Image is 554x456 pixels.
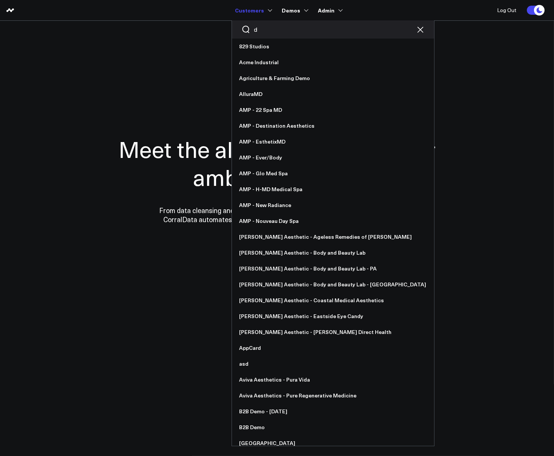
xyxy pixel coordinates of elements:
[232,197,434,213] a: AMP - New Radiance
[232,356,434,372] a: asd
[232,181,434,197] a: AMP - H-MD Medical Spa
[232,213,434,229] a: AMP - Nouveau Day Spa
[232,165,434,181] a: AMP - Glo Med Spa
[416,25,425,34] button: Clear search
[232,134,434,150] a: AMP - EsthetixMD
[232,150,434,165] a: AMP - Ever/Body
[232,39,434,54] a: 829 Studios
[232,435,434,451] a: [GEOGRAPHIC_DATA]
[232,403,434,419] a: B2B Demo - [DATE]
[235,3,271,17] a: Customers
[232,229,434,245] a: [PERSON_NAME] Aesthetic - Ageless Remedies of [PERSON_NAME]
[232,86,434,102] a: AlluraMD
[232,54,434,70] a: Acme Industrial
[282,3,307,17] a: Demos
[232,277,434,292] a: [PERSON_NAME] Aesthetic - Body and Beauty Lab - [GEOGRAPHIC_DATA]
[232,70,434,86] a: Agriculture & Farming Demo
[232,261,434,277] a: [PERSON_NAME] Aesthetic - Body and Beauty Lab - PA
[232,245,434,261] a: [PERSON_NAME] Aesthetic - Body and Beauty Lab
[232,292,434,308] a: [PERSON_NAME] Aesthetic - Coastal Medical Aesthetics
[318,3,341,17] a: Admin
[143,206,411,224] p: From data cleansing and integration to personalized dashboards and insights, CorralData automates...
[241,25,250,34] button: Search customers button
[232,308,434,324] a: [PERSON_NAME] Aesthetic - Eastside Eye Candy
[92,135,462,191] h1: Meet the all-in-one data hub for ambitious teams
[232,118,434,134] a: AMP - Destination Aesthetics
[232,388,434,403] a: Aviva Aesthetics - Pure Regenerative Medicine
[232,372,434,388] a: Aviva Aesthetics - Pura Vida
[254,25,412,34] input: Search customers input
[232,102,434,118] a: AMP - 22 Spa MD
[232,419,434,435] a: B2B Demo
[232,340,434,356] a: AppCard
[232,324,434,340] a: [PERSON_NAME] Aesthetic - [PERSON_NAME] Direct Health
